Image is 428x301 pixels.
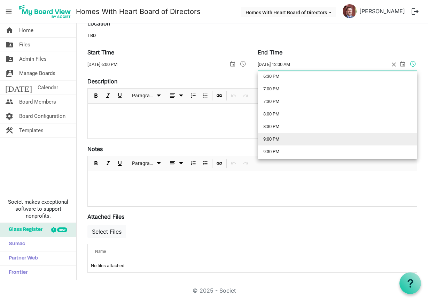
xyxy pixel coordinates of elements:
button: Italic [103,91,113,100]
li: 7:30 PM [258,95,418,108]
span: Glass Register [5,223,42,237]
span: construction [5,123,14,137]
div: Numbered List [187,89,199,103]
li: 8:30 PM [258,120,418,133]
span: Frontier [5,266,28,280]
span: Societ makes exceptional software to support nonprofits. [3,198,73,219]
span: close [389,59,398,70]
div: Alignments [165,89,188,103]
button: Homes With Heart Board of Directors dropdownbutton [241,7,336,17]
button: Numbered List [189,159,198,168]
span: select [398,59,407,68]
span: home [5,23,14,37]
span: Templates [19,123,44,137]
span: folder_shared [5,52,14,66]
li: 7:00 PM [258,83,418,95]
li: 8:00 PM [258,108,418,120]
div: Bulleted List [199,89,211,103]
span: settings [5,109,14,123]
button: Paragraph dropdownbutton [130,159,164,168]
span: [DATE] [5,81,32,95]
div: Insert Link [213,89,225,103]
div: Formats [128,89,165,103]
div: Bold [90,156,102,171]
button: Underline [115,159,125,168]
button: Insert Link [215,159,224,168]
button: Bold [92,91,101,100]
span: Calendar [38,81,58,95]
label: Attendees [87,278,114,287]
button: Italic [103,159,113,168]
span: Sumac [5,237,25,251]
span: Paragraph [132,159,155,168]
a: © 2025 - Societ [193,287,236,294]
div: Numbered List [187,156,199,171]
div: Underline [114,156,126,171]
div: Underline [114,89,126,103]
a: [PERSON_NAME] [357,4,408,18]
a: My Board View Logo [17,3,76,20]
span: people [5,95,14,109]
button: Select Files [87,225,126,238]
div: Bulleted List [199,156,211,171]
button: Underline [115,91,125,100]
label: Location [87,19,110,28]
span: Manage Boards [19,66,55,80]
td: No files attached [88,259,417,272]
button: dropdownbutton [166,91,186,100]
label: Attached Files [87,212,124,221]
span: folder_shared [5,38,14,52]
button: Paragraph dropdownbutton [130,91,164,100]
button: Bulleted List [201,91,210,100]
label: End Time [258,48,282,57]
button: dropdownbutton [166,159,186,168]
div: Alignments [165,156,188,171]
span: Partner Web [5,251,38,265]
span: Board Members [19,95,56,109]
div: Italic [102,156,114,171]
label: Start Time [87,48,114,57]
div: Insert Link [213,156,225,171]
button: logout [408,4,422,19]
img: My Board View Logo [17,3,73,20]
div: Formats [128,156,165,171]
li: 10:00 PM [258,158,418,171]
li: 6:30 PM [258,70,418,83]
span: Name [95,249,106,254]
div: Bold [90,89,102,103]
label: Description [87,77,117,85]
li: 9:00 PM [258,133,418,145]
span: Paragraph [132,91,155,100]
div: Italic [102,89,114,103]
span: menu [2,5,15,18]
span: Admin Files [19,52,47,66]
span: switch_account [5,66,14,80]
li: 9:30 PM [258,145,418,158]
div: new [57,227,67,232]
span: Home [19,23,33,37]
span: Board Configuration [19,109,65,123]
span: Files [19,38,30,52]
button: Insert Link [215,91,224,100]
button: Bulleted List [201,159,210,168]
label: Notes [87,145,103,153]
button: Numbered List [189,91,198,100]
span: select [228,59,237,68]
a: Homes With Heart Board of Directors [76,5,201,18]
button: Bold [92,159,101,168]
img: CKXjKQ5mEM9iXKuR5WmTbtSErCZSXf4FrLzkXSx7HqRpZqsELPIqSP-gd3qP447YHWzW6UBh2lehrK3KKmDf1Q_thumb.png [343,4,357,18]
